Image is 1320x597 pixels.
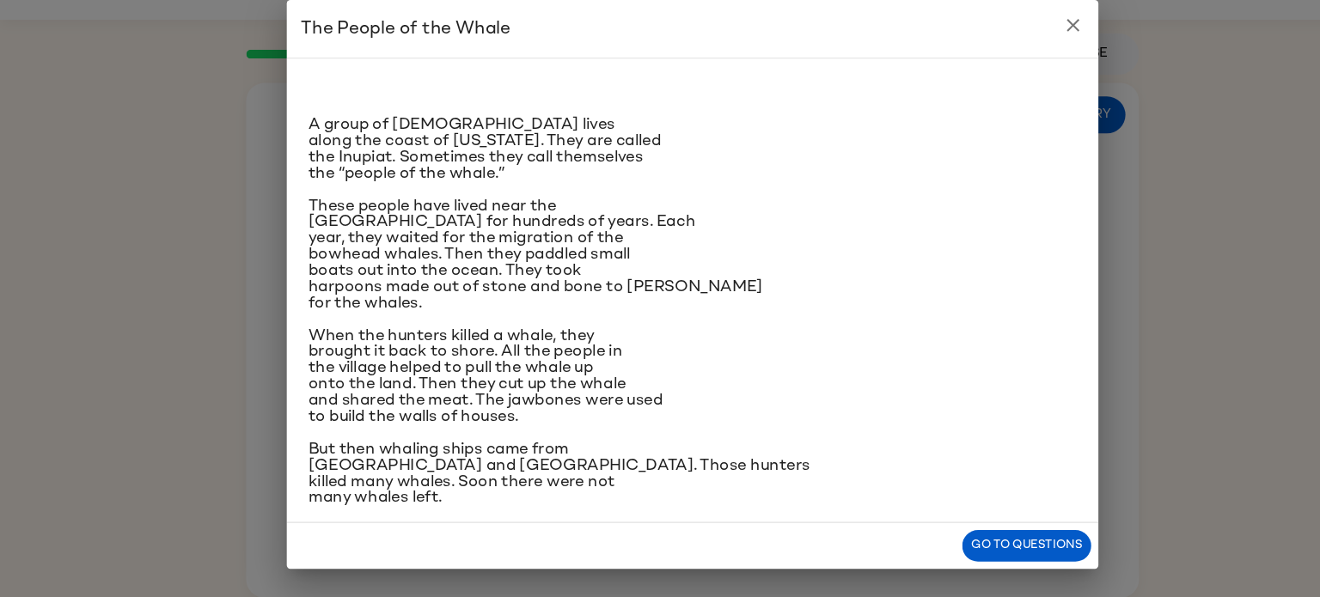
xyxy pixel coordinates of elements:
h2: The People of the Whale [273,27,1047,82]
span: These people have lived near the [GEOGRAPHIC_DATA] for hundreds of years. Each year, they waited ... [294,216,727,324]
span: When the hunters killed a whale, they brought it back to shore. All the people in the village hel... [294,339,632,432]
button: Go to questions [917,533,1040,563]
span: A group of [DEMOGRAPHIC_DATA] lives along the coast of [US_STATE]. They are called the Inupiat. S... [294,138,630,200]
button: close [1005,34,1040,69]
span: The whaling ships left, and the Inupiat stopped hunting for a while. Finally, there were enough w... [294,525,692,587]
span: But then whaling ships came from [GEOGRAPHIC_DATA] and [GEOGRAPHIC_DATA]. Those hunters killed ma... [294,448,772,509]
